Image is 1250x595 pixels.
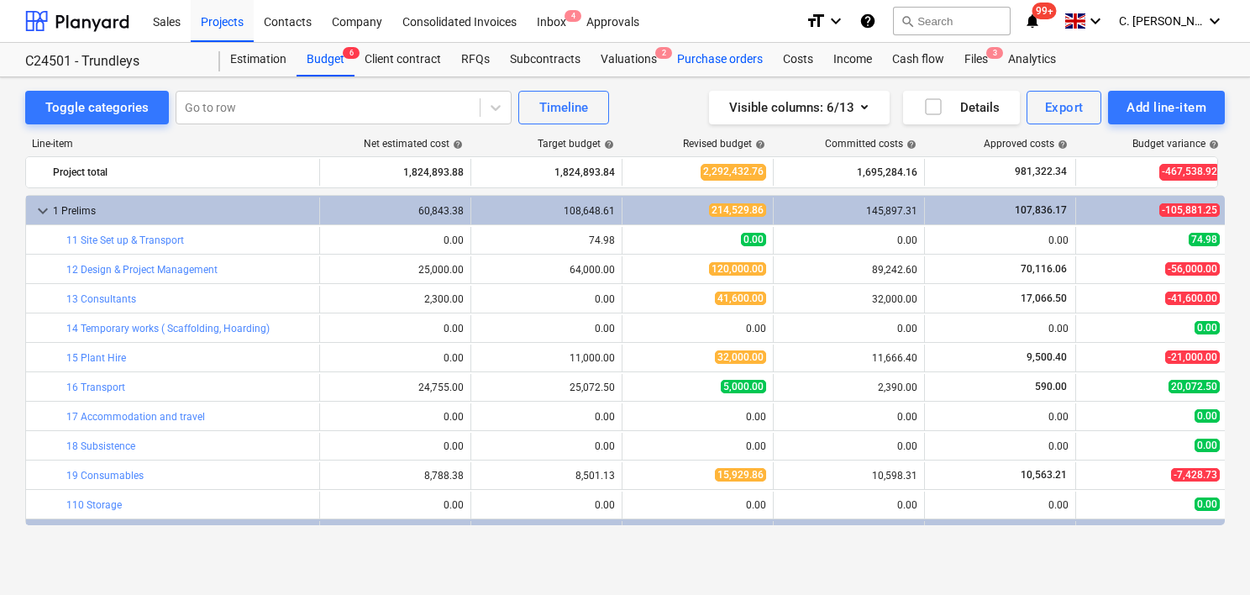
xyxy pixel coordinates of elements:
a: Analytics [998,43,1066,76]
span: bar_chart [296,498,309,512]
span: bar_chart [296,234,309,247]
i: keyboard_arrow_down [826,11,846,31]
div: 0.00 [629,440,766,452]
span: 0.00 [1195,498,1220,511]
i: keyboard_arrow_down [1085,11,1106,31]
span: edit [633,381,646,394]
div: 0.00 [478,323,615,334]
span: bar_chart [296,381,309,394]
span: edit [633,263,646,276]
button: Add line-item [1108,91,1225,124]
div: 8,788.38 [327,470,464,482]
div: 89,242.60 [780,264,917,276]
span: 74.98 [1189,233,1220,246]
a: 18 Subsistence [66,440,135,452]
span: bar_chart [296,410,309,424]
span: 70,116.06 [1019,263,1069,275]
a: 19 Consumables [66,470,144,482]
div: 0.00 [327,440,464,452]
div: 0.00 [478,440,615,452]
div: Files [954,43,998,76]
i: Knowledge base [859,11,876,31]
i: keyboard_arrow_down [1205,11,1225,31]
span: edit [633,469,646,482]
div: 1,695,284.16 [780,159,917,186]
div: RFQs [451,43,500,76]
div: Estimation [220,43,297,76]
div: 0.00 [780,411,917,423]
span: edit [633,498,646,512]
div: Timeline [539,97,588,118]
div: Net estimated cost [364,138,463,150]
span: -56,000.00 [1165,262,1220,276]
span: 3 [986,47,1003,59]
span: edit [633,234,646,247]
div: Project total [53,159,312,186]
div: 8,501.13 [478,470,615,482]
span: 32,000.00 [715,350,766,364]
div: 0.00 [327,323,464,334]
a: Income [823,43,882,76]
div: 0.00 [478,411,615,423]
div: Costs [773,43,823,76]
span: 4 [565,10,581,22]
span: edit [633,351,646,365]
div: C24501 - Trundleys [25,53,200,71]
i: notifications [1024,11,1041,31]
div: 0.00 [780,499,917,511]
span: keyboard_arrow_down [33,201,53,221]
div: 2,390.00 [780,382,917,393]
span: 0.00 [1195,409,1220,423]
div: 0.00 [932,323,1069,334]
a: 110 Storage [66,499,122,511]
div: Budget [297,43,355,76]
span: edit [633,410,646,424]
div: 0.00 [629,323,766,334]
span: bar_chart [296,322,309,335]
div: 0.00 [327,411,464,423]
span: help [1205,140,1219,150]
span: bar_chart [296,351,309,365]
span: help [601,140,614,150]
div: 1,824,893.84 [478,159,615,186]
div: 1,824,893.88 [327,159,464,186]
div: 0.00 [629,411,766,423]
span: 590.00 [1033,381,1069,392]
span: 15,929.86 [715,468,766,482]
div: 10,598.31 [780,470,917,482]
div: 0.00 [478,293,615,305]
span: 214,529.86 [709,203,766,217]
div: 145,897.31 [780,205,917,217]
span: bar_chart [296,292,309,306]
a: Cash flow [882,43,954,76]
div: Details [923,97,1000,118]
span: -467,538.92 [1159,164,1220,180]
div: Client contract [355,43,451,76]
span: search [901,14,914,28]
span: 2,292,432.76 [701,164,766,180]
span: 0.00 [1195,321,1220,334]
div: 0.00 [327,234,464,246]
div: Export [1045,97,1084,118]
button: Timeline [518,91,609,124]
span: 120,000.00 [709,262,766,276]
span: 0.00 [1195,439,1220,452]
i: format_size [806,11,826,31]
div: Valuations [591,43,667,76]
a: 11 Site Set up & Transport [66,234,184,246]
span: help [449,140,463,150]
div: Add line-item [1127,97,1206,118]
span: 9,500.40 [1025,351,1069,363]
span: keyboard_arrow_down [33,524,53,545]
div: 64,000.00 [478,264,615,276]
a: Files3 [954,43,998,76]
a: 16 Transport [66,382,125,393]
div: 0.00 [932,411,1069,423]
div: 108,648.61 [478,205,615,217]
span: help [903,140,916,150]
span: 981,322.34 [1013,165,1069,179]
span: -21,000.00 [1165,350,1220,364]
div: Line-item [25,138,319,150]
